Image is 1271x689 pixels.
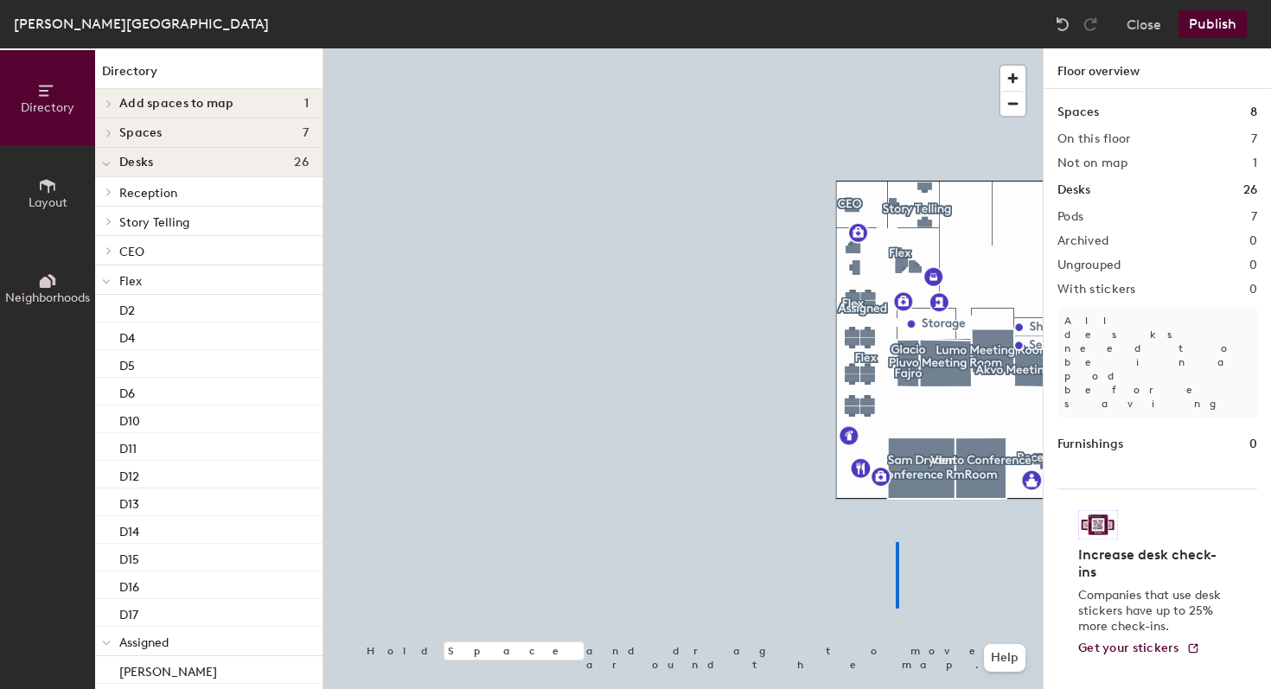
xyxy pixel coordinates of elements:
[119,97,234,111] span: Add spaces to map
[1251,132,1257,146] h2: 7
[1057,234,1108,248] h2: Archived
[1251,210,1257,224] h2: 7
[1249,283,1257,297] h2: 0
[1057,210,1083,224] h2: Pods
[119,354,135,373] p: D5
[119,381,135,401] p: D6
[1250,103,1257,122] h1: 8
[119,547,139,567] p: D15
[119,575,139,595] p: D16
[29,195,67,210] span: Layout
[1249,258,1257,272] h2: 0
[21,100,74,115] span: Directory
[1078,641,1179,655] span: Get your stickers
[1078,641,1200,656] a: Get your stickers
[1057,132,1131,146] h2: On this floor
[119,186,177,201] span: Reception
[1057,258,1121,272] h2: Ungrouped
[1057,103,1099,122] h1: Spaces
[119,520,139,539] p: D14
[1243,181,1257,200] h1: 26
[119,298,135,318] p: D2
[1057,181,1090,200] h1: Desks
[119,603,138,622] p: D17
[119,464,139,484] p: D12
[303,126,309,140] span: 7
[119,215,189,230] span: Story Telling
[119,409,140,429] p: D10
[1057,156,1127,170] h2: Not on map
[1078,588,1226,635] p: Companies that use desk stickers have up to 25% more check-ins.
[1044,48,1271,89] h1: Floor overview
[1082,16,1099,33] img: Redo
[119,126,163,140] span: Spaces
[1054,16,1071,33] img: Undo
[119,437,137,456] p: D11
[1078,510,1118,539] img: Sticker logo
[119,635,169,650] span: Assigned
[14,13,269,35] div: [PERSON_NAME][GEOGRAPHIC_DATA]
[1057,283,1136,297] h2: With stickers
[1249,435,1257,454] h1: 0
[119,274,142,289] span: Flex
[119,156,153,169] span: Desks
[1057,307,1257,418] p: All desks need to be in a pod before saving
[95,62,323,89] h1: Directory
[1249,234,1257,248] h2: 0
[1078,546,1226,581] h4: Increase desk check-ins
[119,245,144,259] span: CEO
[1178,10,1247,38] button: Publish
[1253,156,1257,170] h2: 1
[304,97,309,111] span: 1
[119,492,139,512] p: D13
[1057,435,1123,454] h1: Furnishings
[984,644,1025,672] button: Help
[1127,10,1161,38] button: Close
[5,290,90,305] span: Neighborhoods
[119,326,135,346] p: D4
[119,660,217,679] p: [PERSON_NAME]
[294,156,309,169] span: 26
